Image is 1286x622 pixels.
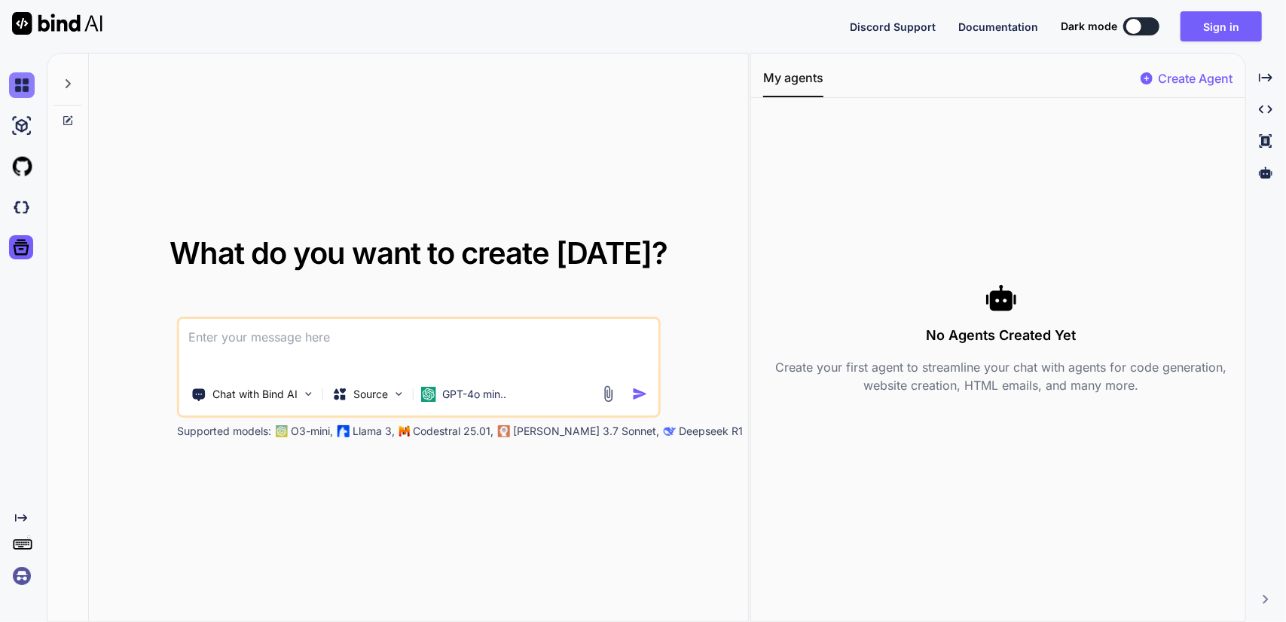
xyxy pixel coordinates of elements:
[958,20,1038,33] span: Documentation
[9,113,35,139] img: ai-studio
[600,385,617,403] img: attachment
[9,563,35,589] img: signin
[958,19,1038,35] button: Documentation
[421,387,436,402] img: GPT-4o mini
[632,386,648,402] img: icon
[9,72,35,98] img: chat
[276,425,288,437] img: GPT-4
[498,425,510,437] img: claude
[850,20,936,33] span: Discord Support
[177,424,271,439] p: Supported models:
[399,426,410,437] img: Mistral-AI
[9,154,35,179] img: githubLight
[1061,19,1117,34] span: Dark mode
[763,325,1239,346] h3: No Agents Created Yet
[850,19,936,35] button: Discord Support
[338,425,350,437] img: Llama2
[393,388,405,400] img: Pick Models
[1159,69,1233,87] p: Create Agent
[353,387,388,402] p: Source
[12,12,102,35] img: Bind AI
[291,424,333,439] p: O3-mini,
[513,424,659,439] p: [PERSON_NAME] 3.7 Sonnet,
[1181,11,1262,41] button: Sign in
[763,358,1239,394] p: Create your first agent to streamline your chat with agents for code generation, website creation...
[664,425,676,437] img: claude
[212,387,298,402] p: Chat with Bind AI
[679,424,743,439] p: Deepseek R1
[413,424,493,439] p: Codestral 25.01,
[9,195,35,220] img: darkCloudIdeIcon
[170,234,667,271] span: What do you want to create [DATE]?
[302,388,315,400] img: Pick Tools
[353,424,395,439] p: Llama 3,
[442,387,506,402] p: GPT-4o min..
[763,69,823,97] button: My agents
